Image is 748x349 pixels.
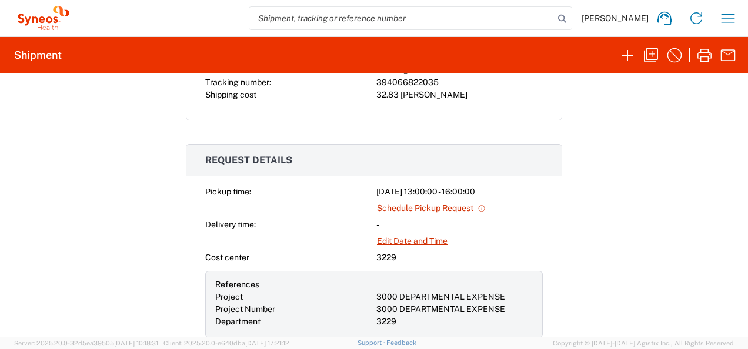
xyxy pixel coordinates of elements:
[376,303,533,316] div: 3000 DEPARTMENTAL EXPENSE
[376,198,486,219] a: Schedule Pickup Request
[14,340,158,347] span: Server: 2025.20.0-32d5ea39505
[376,219,543,231] div: -
[376,231,448,251] a: Edit Date and Time
[582,13,649,24] span: [PERSON_NAME]
[358,339,387,346] a: Support
[114,340,158,347] span: [DATE] 10:18:31
[205,253,249,262] span: Cost center
[205,220,256,229] span: Delivery time:
[205,90,256,99] span: Shipping cost
[376,186,543,198] div: [DATE] 13:00:00 - 16:00:00
[205,187,251,196] span: Pickup time:
[376,251,543,264] div: 3229
[386,339,416,346] a: Feedback
[205,78,271,87] span: Tracking number:
[215,316,372,328] div: Department
[553,338,734,348] span: Copyright © [DATE]-[DATE] Agistix Inc., All Rights Reserved
[249,7,554,29] input: Shipment, tracking or reference number
[163,340,289,347] span: Client: 2025.20.0-e640dba
[215,291,372,303] div: Project
[376,291,533,303] div: 3000 DEPARTMENTAL EXPENSE
[376,316,533,328] div: 3229
[205,155,292,166] span: Request details
[215,280,259,289] span: References
[215,303,372,316] div: Project Number
[376,76,543,89] div: 394066822035
[376,89,543,101] div: 32.83 [PERSON_NAME]
[245,340,289,347] span: [DATE] 17:21:12
[14,48,62,62] h2: Shipment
